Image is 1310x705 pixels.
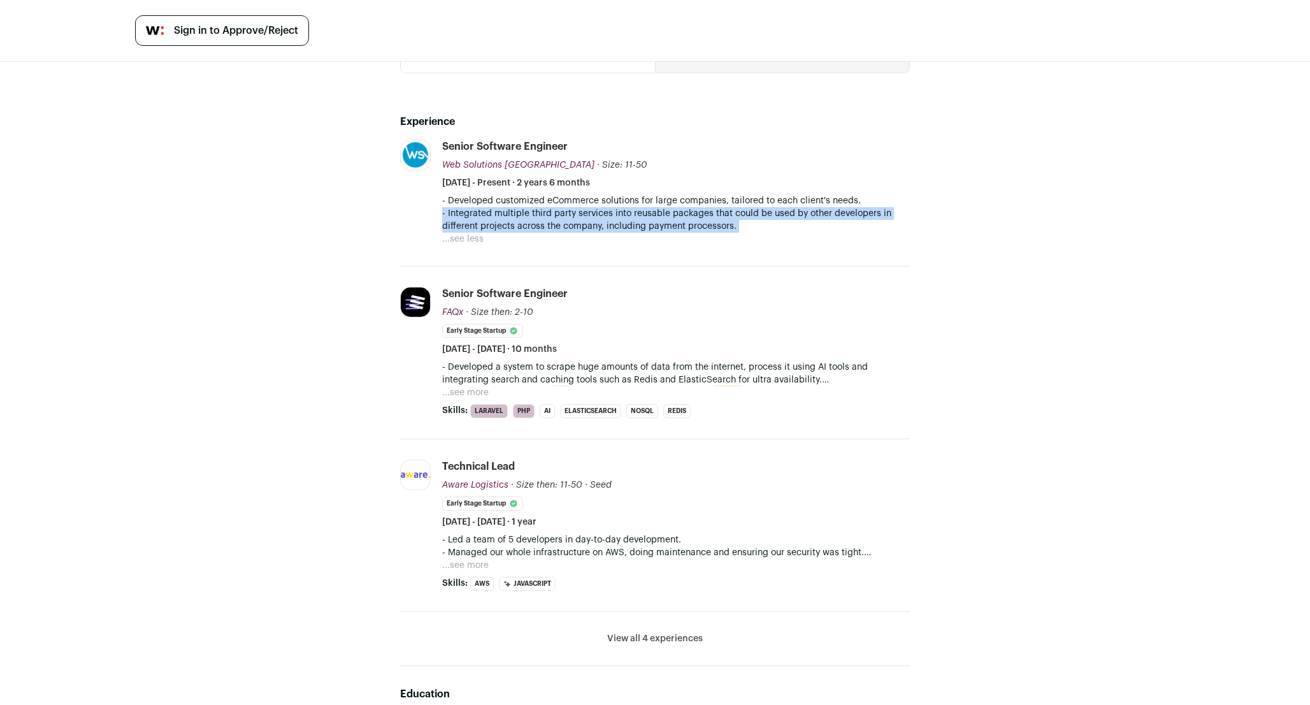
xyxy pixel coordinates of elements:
[470,404,508,418] li: Laravel
[442,534,910,546] p: - Led a team of 5 developers in day-to-day development.
[540,404,555,418] li: AI
[513,404,535,418] li: PHP
[607,632,703,645] button: View all 4 experiences
[466,308,533,317] span: · Size then: 2-10
[442,161,594,170] span: Web Solutions [GEOGRAPHIC_DATA]
[442,233,484,245] button: ...see less
[442,308,463,317] span: FAQx
[597,161,647,170] span: · Size: 11-50
[585,479,587,491] span: ·
[442,404,468,417] span: Skills:
[135,15,309,46] a: Sign in to Approve/Reject
[401,287,430,317] img: 5f172a343dd75df19c0e7b0d0aa0d63cdc2fda45a593e44845968fc930fa39cf.jpg
[442,559,489,572] button: ...see more
[442,497,523,511] li: Early Stage Startup
[442,386,489,399] button: ...see more
[442,481,508,490] span: Aware Logistics
[552,386,569,400] mark: PHP
[400,114,910,129] h2: Experience
[590,481,612,490] span: Seed
[442,287,568,301] div: Senior Software Engineer
[713,386,743,400] mark: Laravel
[174,23,298,38] span: Sign in to Approve/Reject
[442,194,910,207] p: - Developed customized eCommerce solutions for large companies, tailored to each client's needs.
[442,546,910,559] p: - Managed our whole infrastructure on AWS, doing maintenance and ensuring our security was tight.
[146,26,164,35] img: wellfound-symbol-flush-black-fb3c872781a75f747ccb3a119075da62bfe97bd399995f84a933054e44a575c4.png
[499,577,556,591] li: JavaScript
[560,404,621,418] li: Elasticsearch
[442,516,536,528] span: [DATE] - [DATE] · 1 year
[442,324,523,338] li: Early Stage Startup
[442,207,910,233] p: - Integrated multiple third party services into reusable packages that could be used by other dev...
[470,577,494,591] li: AWS
[400,687,910,702] h2: Education
[442,460,515,474] div: Technical Lead
[626,404,658,418] li: NoSQL
[442,361,910,386] p: - Developed a system to scrape huge amounts of data from the internet, process it using AI tools ...
[442,177,590,189] span: [DATE] - Present · 2 years 6 months
[401,140,430,170] img: 15b367640b73268cfaa82fb7a6e9fc4a91a176572177e2ec3f484156e506f842
[442,343,557,356] span: [DATE] - [DATE] · 10 months
[401,470,430,480] img: 69a1c3859982ed2f651c325f2703d9331b1697ef07eb5d9b2ecbfcf0bc1c1e1b.png
[663,404,691,418] li: Redis
[511,481,582,490] span: · Size then: 11-50
[442,577,468,590] span: Skills:
[442,140,568,154] div: Senior Software Engineer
